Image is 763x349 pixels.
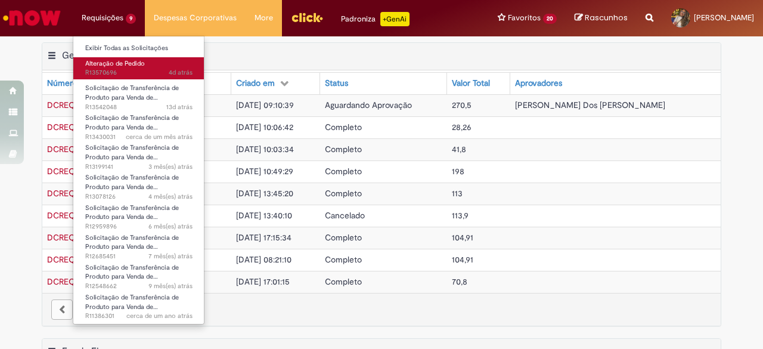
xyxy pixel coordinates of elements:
span: 4d atrás [169,68,193,77]
span: Rascunhos [585,12,628,23]
span: R13542048 [85,103,193,112]
span: 104,91 [452,254,473,265]
span: 20 [543,14,557,24]
img: ServiceNow [1,6,63,30]
span: [DATE] 10:49:29 [236,166,293,177]
span: 198 [452,166,464,177]
span: [PERSON_NAME] Dos [PERSON_NAME] [515,100,665,110]
span: Favoritos [508,12,541,24]
a: Aberto R13570696 : Alteração de Pedido [73,57,204,79]
a: Aberto R13199141 : Solicitação de Transferência de Produto para Venda de Funcionário [73,141,204,167]
span: Solicitação de Transferência de Produto para Venda de… [85,293,179,311]
span: DCREQ0169288 [47,144,106,155]
span: 6 mês(es) atrás [148,222,193,231]
span: Solicitação de Transferência de Produto para Venda de… [85,233,179,252]
ul: Requisições [73,36,204,325]
span: [DATE] 13:40:10 [236,210,292,221]
span: R13199141 [85,162,193,172]
span: Cancelado [325,210,365,221]
img: click_logo_yellow_360x200.png [291,8,323,26]
span: R11386301 [85,311,193,321]
p: +GenAi [380,12,410,26]
span: R12548662 [85,282,193,291]
a: Abrir Registro: DCREQ0105581 [47,276,105,287]
span: Completo [325,144,362,155]
span: DCREQ0170899 [47,100,106,110]
span: 3 mês(es) atrás [148,162,193,171]
a: Aberto R12685451 : Solicitação de Transferência de Produto para Venda de Funcionário [73,231,204,257]
a: Abrir Registro: DCREQ0131762 [47,188,103,199]
span: 7 mês(es) atrás [148,252,193,261]
span: Completo [325,276,362,287]
a: Exibir Todas as Solicitações [73,42,204,55]
a: Aberto R13430031 : Solicitação de Transferência de Produto para Venda de Funcionário [73,112,204,137]
span: Solicitação de Transferência de Produto para Venda de… [85,113,179,132]
span: Despesas Corporativas [154,12,237,24]
span: 4 mês(es) atrás [148,192,193,201]
span: [DATE] 17:01:15 [236,276,290,287]
a: Abrir Registro: DCREQ0169288 [47,144,106,155]
a: Abrir Registro: DCREQ0153700 [47,166,106,177]
time: 17/09/2025 08:34:51 [166,103,193,112]
span: More [255,12,273,24]
time: 17/01/2025 14:32:10 [148,282,193,291]
time: 19/08/2025 17:17:08 [126,132,193,141]
div: Linhas 1 − 9 de 9 [51,302,712,316]
span: [DATE] 10:03:34 [236,144,294,155]
h2: General Refund [62,50,128,61]
div: Valor Total [452,78,490,89]
span: Solicitação de Transferência de Produto para Venda de… [85,143,179,162]
span: DCREQ0131759 [47,210,104,221]
span: 41,8 [452,144,466,155]
span: [DATE] 17:15:34 [236,232,291,243]
span: 70,8 [452,276,467,287]
span: DCREQ0110951 [47,254,103,265]
span: [DATE] 08:21:10 [236,254,291,265]
time: 17/04/2025 15:48:43 [148,222,193,231]
span: [DATE] 10:06:42 [236,122,293,132]
a: Abrir Registro: DCREQ0110951 [47,254,103,265]
span: DCREQ0131762 [47,188,103,199]
a: Aberto R12548662 : Solicitação de Transferência de Produto para Venda de Funcionário [73,261,204,287]
span: R13078126 [85,192,193,202]
a: Abrir Registro: DCREQ0170899 [47,100,106,110]
span: 13d atrás [166,103,193,112]
span: DCREQ0169289 [47,122,106,132]
a: Aberto R13078126 : Solicitação de Transferência de Produto para Venda de Funcionário [73,171,204,197]
time: 15/04/2024 14:45:47 [126,311,193,320]
span: Completo [325,232,362,243]
span: cerca de um mês atrás [126,132,193,141]
span: Solicitação de Transferência de Produto para Venda de… [85,84,179,102]
span: 28,26 [452,122,472,132]
span: R12959896 [85,222,193,231]
span: DCREQ0105581 [47,276,105,287]
span: Completo [325,188,362,199]
span: Solicitação de Transferência de Produto para Venda de… [85,263,179,282]
span: 113,9 [452,210,469,221]
time: 20/05/2025 10:28:43 [148,192,193,201]
time: 26/09/2025 13:54:12 [169,68,193,77]
a: Abrir Registro: DCREQ0113492 [47,232,104,243]
button: General Refund Menu de contexto [47,50,57,65]
span: R13570696 [85,68,193,78]
span: 270,5 [452,100,472,110]
div: Criado em [236,78,275,89]
nav: paginação [42,293,721,326]
span: [DATE] 13:45:20 [236,188,293,199]
span: 9 [126,14,136,24]
time: 18/02/2025 11:09:50 [148,252,193,261]
a: Aberto R13542048 : Solicitação de Transferência de Produto para Venda de Funcionário [73,82,204,107]
span: 9 mês(es) atrás [148,282,193,291]
span: DCREQ0113492 [47,232,104,243]
a: Aberto R11386301 : Solicitação de Transferência de Produto para Venda de Funcionário [73,291,204,317]
span: cerca de um ano atrás [126,311,193,320]
span: Aguardando Aprovação [325,100,412,110]
a: Aberto R12959896 : Solicitação de Transferência de Produto para Venda de Funcionário [73,202,204,227]
div: Número [47,78,77,89]
span: Requisições [82,12,123,24]
a: Rascunhos [575,13,628,24]
span: DCREQ0153700 [47,166,106,177]
span: 113 [452,188,463,199]
span: Completo [325,166,362,177]
span: Solicitação de Transferência de Produto para Venda de… [85,203,179,222]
